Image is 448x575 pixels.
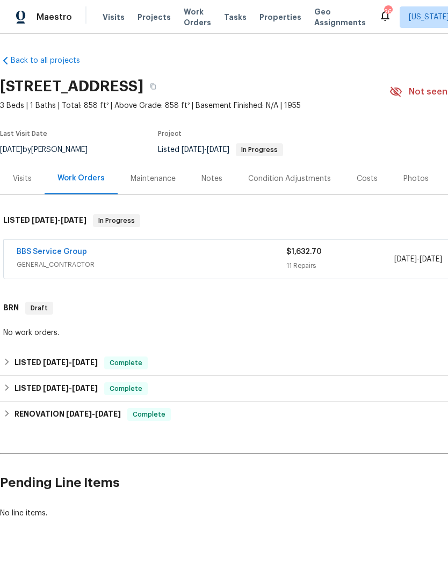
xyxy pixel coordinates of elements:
[286,248,322,256] span: $1,632.70
[131,173,176,184] div: Maintenance
[143,77,163,96] button: Copy Address
[158,130,182,137] span: Project
[224,13,247,21] span: Tasks
[394,254,442,265] span: -
[26,303,52,314] span: Draft
[3,302,19,315] h6: BRN
[72,359,98,366] span: [DATE]
[66,410,92,418] span: [DATE]
[420,256,442,263] span: [DATE]
[394,256,417,263] span: [DATE]
[314,6,366,28] span: Geo Assignments
[37,12,72,23] span: Maestro
[72,384,98,392] span: [DATE]
[403,173,429,184] div: Photos
[95,410,121,418] span: [DATE]
[17,248,87,256] a: BBS Service Group
[105,358,147,368] span: Complete
[94,215,139,226] span: In Progress
[43,359,98,366] span: -
[286,260,394,271] div: 11 Repairs
[103,12,125,23] span: Visits
[259,12,301,23] span: Properties
[15,408,121,421] h6: RENOVATION
[32,216,86,224] span: -
[184,6,211,28] span: Work Orders
[201,173,222,184] div: Notes
[105,383,147,394] span: Complete
[357,173,378,184] div: Costs
[43,384,69,392] span: [DATE]
[57,173,105,184] div: Work Orders
[43,359,69,366] span: [DATE]
[384,6,392,17] div: 26
[66,410,121,418] span: -
[13,173,32,184] div: Visits
[237,147,282,153] span: In Progress
[15,356,98,369] h6: LISTED
[158,146,283,154] span: Listed
[128,409,170,420] span: Complete
[207,146,229,154] span: [DATE]
[182,146,229,154] span: -
[15,382,98,395] h6: LISTED
[32,216,57,224] span: [DATE]
[182,146,204,154] span: [DATE]
[17,259,286,270] span: GENERAL_CONTRACTOR
[3,214,86,227] h6: LISTED
[248,173,331,184] div: Condition Adjustments
[61,216,86,224] span: [DATE]
[138,12,171,23] span: Projects
[43,384,98,392] span: -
